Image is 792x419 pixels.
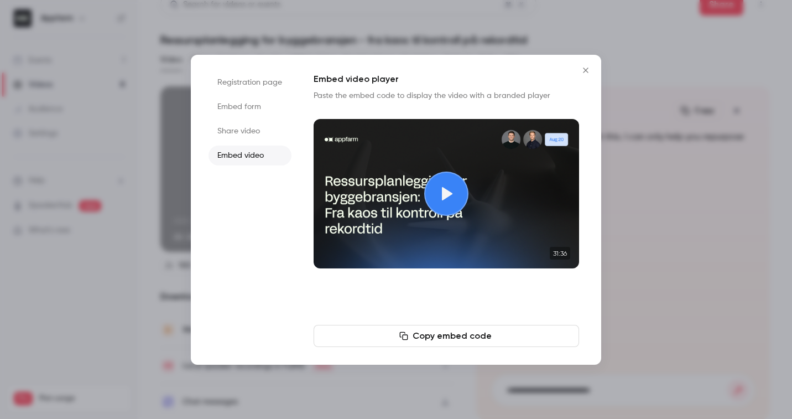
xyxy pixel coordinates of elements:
li: Share video [209,121,291,141]
li: Registration page [209,73,291,92]
button: Copy embed code [314,325,579,347]
section: Cover [314,119,579,268]
li: Embed video [209,146,291,165]
h1: Embed video player [314,73,579,86]
p: Paste the embed code to display the video with a branded player [314,90,579,101]
button: Play video [424,172,468,216]
time: 31:36 [550,247,570,260]
button: Close [575,59,597,81]
li: Embed form [209,97,291,117]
